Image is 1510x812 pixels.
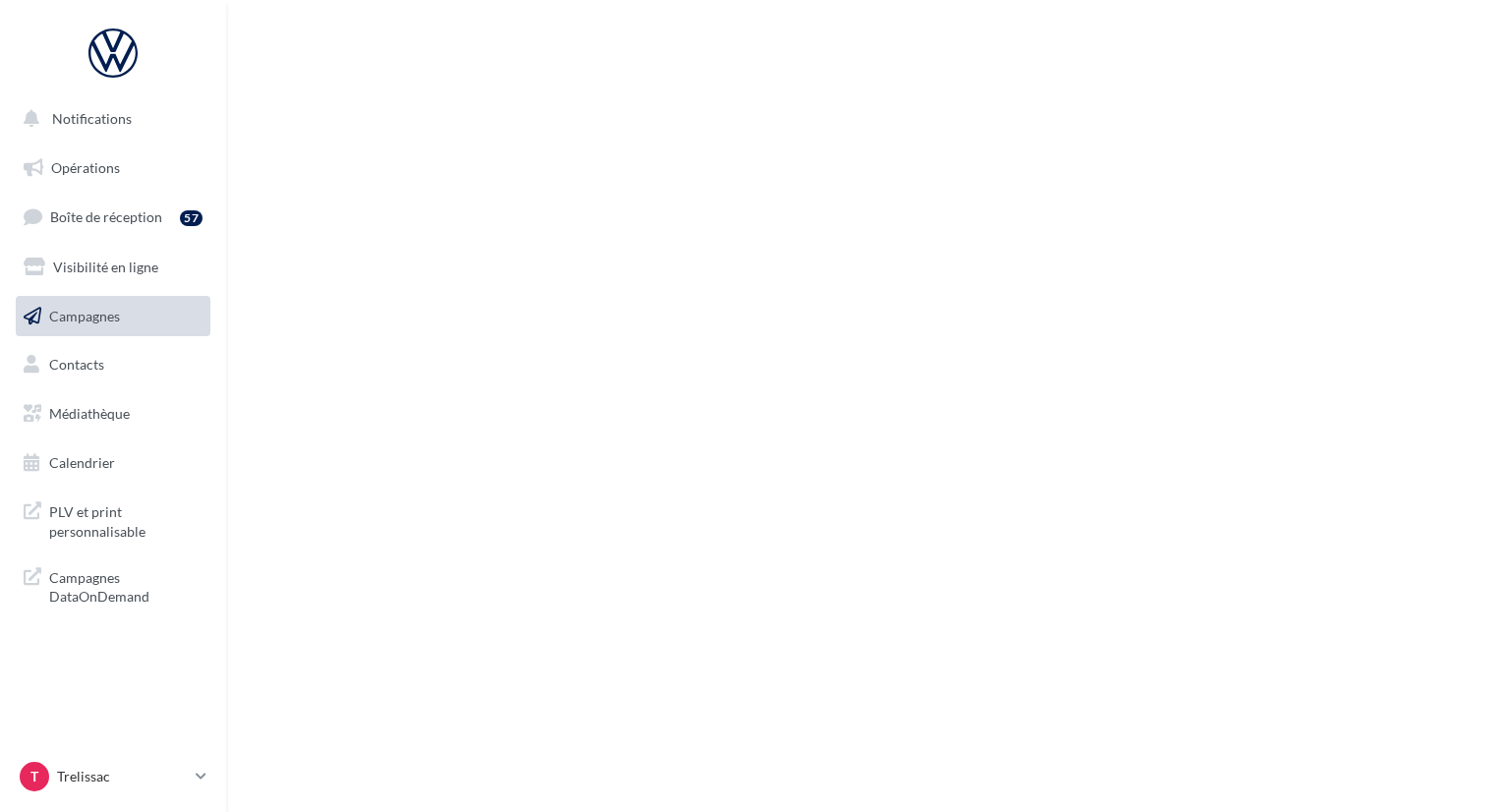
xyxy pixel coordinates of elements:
[12,491,214,549] a: PLV et print personnalisable
[50,208,162,225] span: Boîte de réception
[57,767,188,786] p: Trelissac
[52,110,132,127] span: Notifications
[12,442,214,484] a: Calendrier
[12,247,214,288] a: Visibilité en ligne
[12,344,214,385] a: Contacts
[49,356,104,373] span: Contacts
[49,405,130,422] span: Médiathèque
[53,259,158,275] span: Visibilité en ligne
[12,556,214,614] a: Campagnes DataOnDemand
[12,98,206,140] button: Notifications
[49,454,115,471] span: Calendrier
[16,758,210,795] a: T Trelissac
[30,767,38,786] span: T
[12,196,214,238] a: Boîte de réception57
[12,147,214,189] a: Opérations
[49,564,203,607] span: Campagnes DataOnDemand
[12,296,214,337] a: Campagnes
[49,498,203,541] span: PLV et print personnalisable
[180,210,203,226] div: 57
[12,393,214,435] a: Médiathèque
[51,159,120,176] span: Opérations
[49,307,120,323] span: Campagnes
